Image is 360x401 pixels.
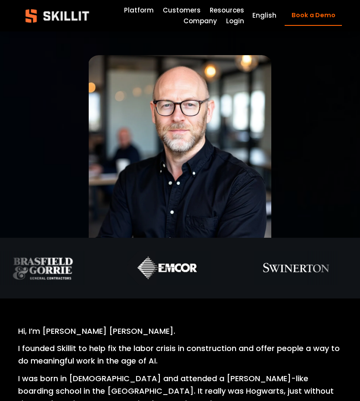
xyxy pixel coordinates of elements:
img: Skillit [18,3,96,29]
a: Platform [124,5,154,16]
p: Hi, I’m [PERSON_NAME] [PERSON_NAME]. [18,325,342,338]
a: Company [183,16,217,27]
a: Login [226,16,244,27]
span: English [252,11,276,21]
a: Customers [163,5,201,16]
div: language picker [252,10,276,22]
a: folder dropdown [210,5,244,16]
p: I founded Skillit to help fix the labor crisis in construction and offer people a way to do meani... [18,342,342,367]
a: Book a Demo [285,6,342,26]
span: Resources [210,6,244,16]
